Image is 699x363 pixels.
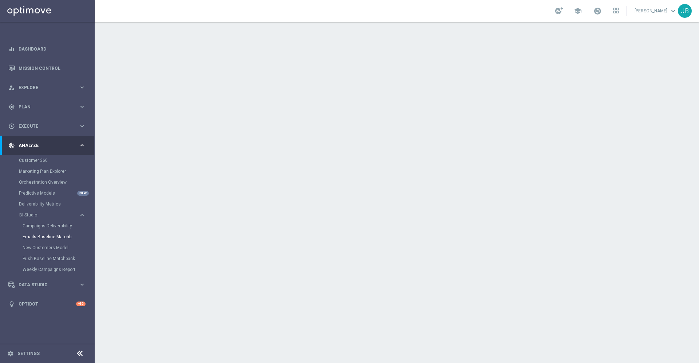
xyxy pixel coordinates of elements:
div: BI Studio [19,210,94,275]
div: Campaigns Deliverability [23,220,94,231]
span: Data Studio [19,283,79,287]
button: person_search Explore keyboard_arrow_right [8,85,86,91]
span: school [574,7,582,15]
div: Customer 360 [19,155,94,166]
div: Mission Control [8,59,86,78]
div: Execute [8,123,79,129]
a: Push Baseline Matchback [23,256,76,262]
button: Data Studio keyboard_arrow_right [8,282,86,288]
span: Plan [19,105,79,109]
i: keyboard_arrow_right [79,281,86,288]
span: BI Studio [19,213,71,217]
div: Optibot [8,294,86,314]
a: Orchestration Overview [19,179,76,185]
i: gps_fixed [8,104,15,110]
a: Settings [17,351,40,356]
a: Customer 360 [19,157,76,163]
div: Analyze [8,142,79,149]
div: New Customers Model [23,242,94,253]
a: Dashboard [19,39,86,59]
i: track_changes [8,142,15,149]
i: keyboard_arrow_right [79,103,86,110]
a: Mission Control [19,59,86,78]
a: New Customers Model [23,245,76,251]
div: Dashboard [8,39,86,59]
div: +10 [76,302,86,306]
div: Explore [8,84,79,91]
div: Data Studio [8,282,79,288]
i: keyboard_arrow_right [79,212,86,219]
div: Orchestration Overview [19,177,94,188]
button: BI Studio keyboard_arrow_right [19,212,86,218]
span: Execute [19,124,79,128]
div: NEW [77,191,89,196]
a: Emails Baseline Matchback [23,234,76,240]
a: Weekly Campaigns Report [23,267,76,272]
span: Explore [19,85,79,90]
a: Marketing Plan Explorer [19,168,76,174]
i: play_circle_outline [8,123,15,129]
button: track_changes Analyze keyboard_arrow_right [8,143,86,148]
button: gps_fixed Plan keyboard_arrow_right [8,104,86,110]
i: person_search [8,84,15,91]
span: Analyze [19,143,79,148]
button: equalizer Dashboard [8,46,86,52]
div: Emails Baseline Matchback [23,231,94,242]
button: play_circle_outline Execute keyboard_arrow_right [8,123,86,129]
button: lightbulb Optibot +10 [8,301,86,307]
a: Deliverability Metrics [19,201,76,207]
div: Deliverability Metrics [19,199,94,210]
i: settings [7,350,14,357]
div: BI Studio [19,213,79,217]
i: keyboard_arrow_right [79,142,86,149]
a: Predictive Models [19,190,76,196]
a: Optibot [19,294,76,314]
i: equalizer [8,46,15,52]
span: keyboard_arrow_down [669,7,677,15]
div: Marketing Plan Explorer [19,166,94,177]
button: Mission Control [8,65,86,71]
div: JB [678,4,692,18]
i: lightbulb [8,301,15,307]
i: keyboard_arrow_right [79,123,86,129]
i: keyboard_arrow_right [79,84,86,91]
div: Weekly Campaigns Report [23,264,94,275]
a: [PERSON_NAME]keyboard_arrow_down [634,5,678,16]
a: Campaigns Deliverability [23,223,76,229]
div: Plan [8,104,79,110]
div: Push Baseline Matchback [23,253,94,264]
div: Predictive Models [19,188,94,199]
